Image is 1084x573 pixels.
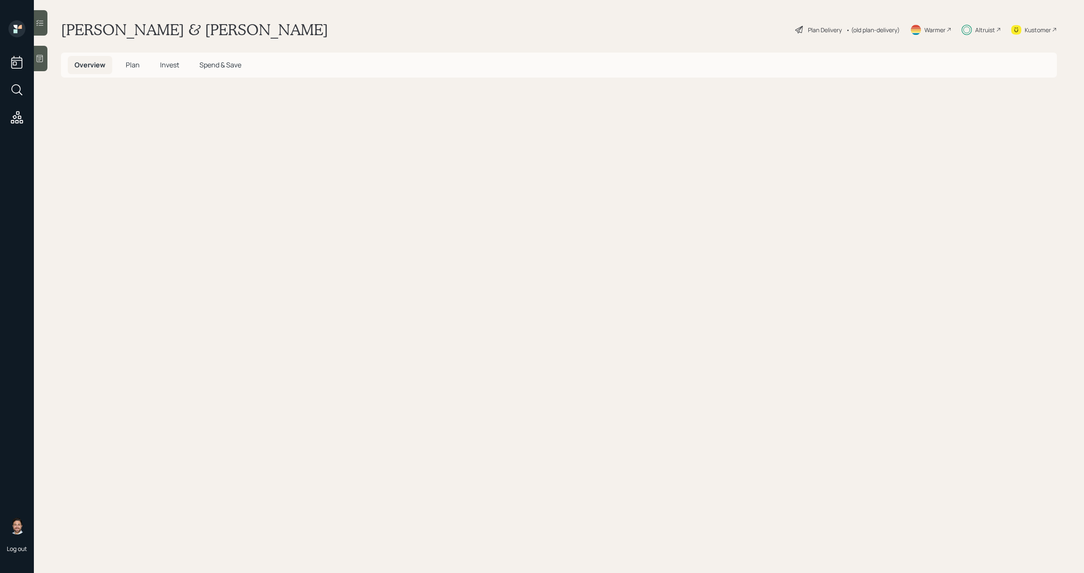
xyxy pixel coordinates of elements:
span: Spend & Save [199,60,241,70]
div: Warmer [924,25,946,34]
div: Log out [7,545,27,553]
span: Plan [126,60,140,70]
div: Altruist [975,25,995,34]
span: Invest [160,60,179,70]
div: Kustomer [1025,25,1051,34]
span: Overview [75,60,105,70]
img: michael-russo-headshot.png [8,517,25,534]
h1: [PERSON_NAME] & [PERSON_NAME] [61,20,328,39]
div: • (old plan-delivery) [846,25,900,34]
div: Plan Delivery [808,25,842,34]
